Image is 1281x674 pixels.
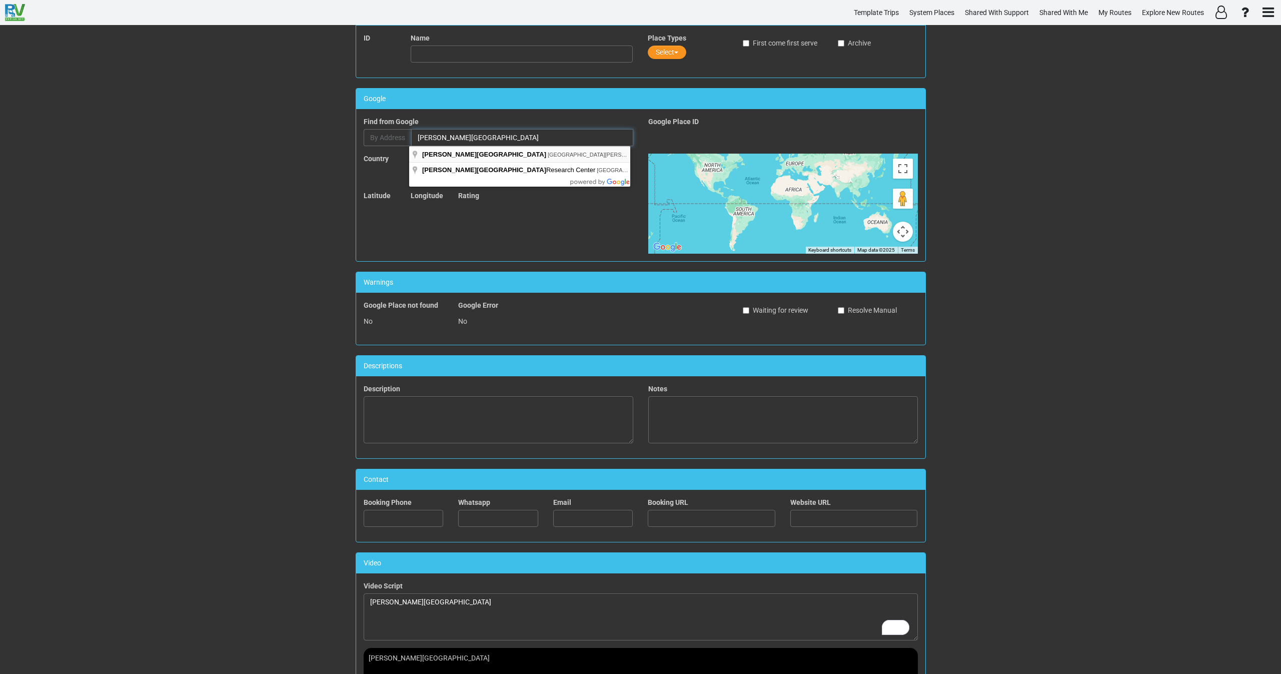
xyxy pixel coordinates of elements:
[1094,3,1136,23] a: My Routes
[364,384,400,394] label: Description
[597,167,880,173] span: [GEOGRAPHIC_DATA][PERSON_NAME], [GEOGRAPHIC_DATA], [GEOGRAPHIC_DATA], [GEOGRAPHIC_DATA]
[1035,3,1092,23] a: Shared With Me
[743,40,749,47] input: First come first serve
[458,191,479,201] label: Rating
[364,117,419,127] label: Find from Google
[965,9,1029,17] span: Shared With Support
[905,3,959,23] a: System Places
[411,191,443,201] label: Longitude
[411,33,430,43] label: Name
[1098,9,1131,17] span: My Routes
[743,38,817,48] label: First come first serve
[893,159,913,179] button: Toggle fullscreen view
[356,553,925,573] div: Video
[648,497,688,507] label: Booking URL
[651,241,684,254] a: Open this area in Google Maps (opens a new window)
[364,33,370,43] label: ID
[743,305,808,315] label: Waiting for review
[364,317,373,325] span: No
[364,300,438,310] label: Google Place not found
[422,151,546,158] span: [PERSON_NAME][GEOGRAPHIC_DATA]
[849,3,903,23] a: Template Trips
[548,152,831,158] span: [GEOGRAPHIC_DATA][PERSON_NAME], [GEOGRAPHIC_DATA], [GEOGRAPHIC_DATA], [GEOGRAPHIC_DATA]
[364,497,412,507] label: Booking Phone
[909,9,954,17] span: System Places
[893,222,913,242] button: Map camera controls
[648,117,699,127] label: Google Place ID
[651,241,684,254] img: Google
[364,581,403,591] label: Video Script
[364,191,391,201] label: Latitude
[422,166,546,174] span: [PERSON_NAME][GEOGRAPHIC_DATA]
[553,497,571,507] label: Email
[838,305,897,315] label: Resolve Manual
[838,40,844,47] input: Archive
[422,166,597,174] span: Research Center
[356,272,925,293] div: Warnings
[364,154,389,164] label: Country
[808,247,851,254] button: Keyboard shortcuts
[458,497,490,507] label: Whatsapp
[370,134,405,142] span: By Address
[1137,3,1208,23] a: Explore New Routes
[648,33,686,43] label: Place Types
[893,189,913,209] button: Drag Pegman onto the map to open Street View
[5,4,25,21] img: RvPlanetLogo.png
[356,89,925,109] div: Google
[960,3,1033,23] a: Shared With Support
[1142,9,1204,17] span: Explore New Routes
[838,307,844,314] input: Resolve Manual
[790,497,831,507] label: Website URL
[901,247,915,253] a: Terms (opens in new tab)
[356,356,925,376] div: Descriptions
[458,300,498,310] label: Google Error
[648,46,686,59] button: Select
[458,317,467,325] span: No
[854,9,899,17] span: Template Trips
[364,129,411,146] div: By Address
[411,129,633,146] input: Enter a location
[648,384,667,394] label: Notes
[356,469,925,490] div: Contact
[1039,9,1088,17] span: Shared With Me
[364,593,918,640] textarea: To enrich screen reader interactions, please activate Accessibility in Grammarly extension settings
[838,38,871,48] label: Archive
[857,247,895,253] span: Map data ©2025
[743,307,749,314] input: Waiting for review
